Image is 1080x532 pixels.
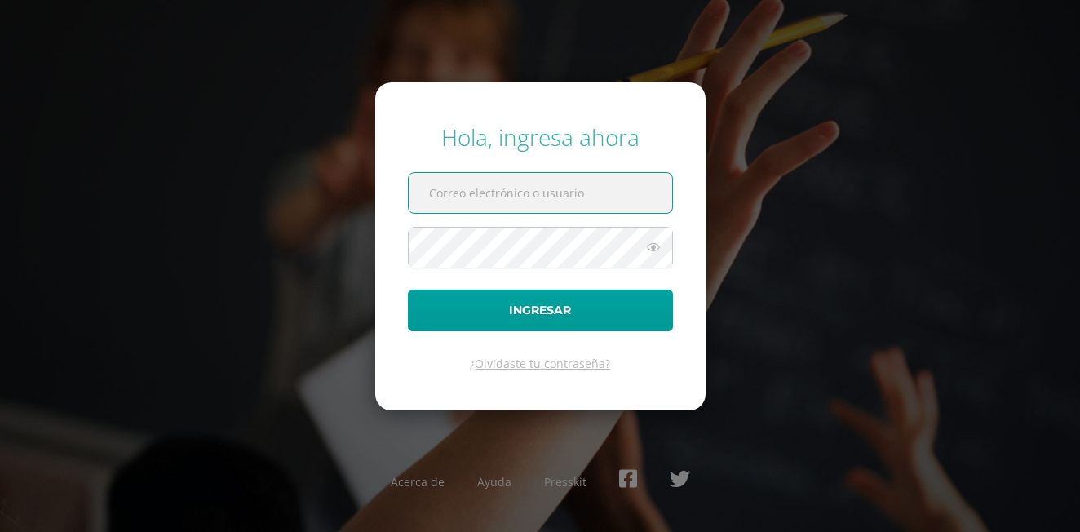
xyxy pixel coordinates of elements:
[477,474,511,490] a: Ayuda
[544,474,586,490] a: Presskit
[391,474,445,490] a: Acerca de
[408,122,673,153] div: Hola, ingresa ahora
[408,290,673,331] button: Ingresar
[409,173,672,213] input: Correo electrónico o usuario
[470,356,610,371] a: ¿Olvidaste tu contraseña?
